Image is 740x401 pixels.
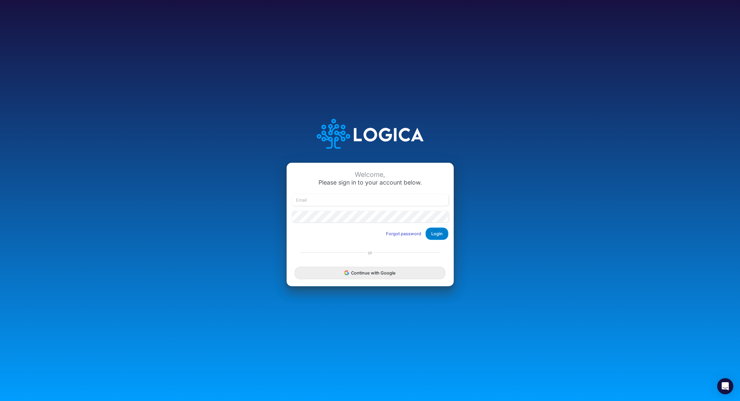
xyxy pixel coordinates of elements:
button: Forgot password [382,228,426,239]
button: Login [426,228,448,240]
button: Continue with Google [295,267,445,279]
span: Please sign in to your account below. [318,179,422,186]
input: Email [292,194,448,206]
div: Open Intercom Messenger [717,378,733,394]
div: Welcome, [292,171,448,179]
